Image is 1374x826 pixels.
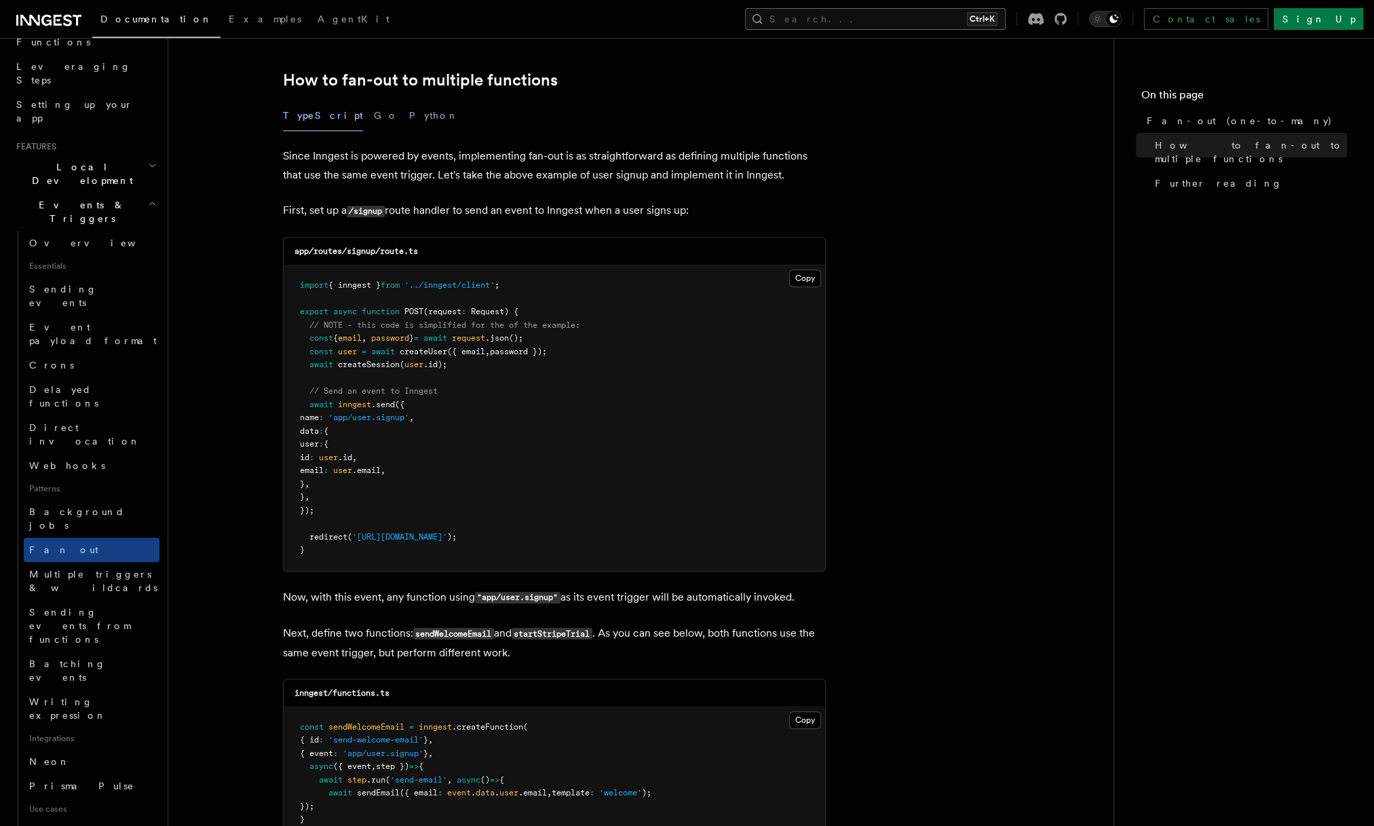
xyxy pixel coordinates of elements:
[319,413,324,422] span: :
[11,193,159,231] button: Events & Triggers
[352,532,447,542] span: '[URL][DOMAIN_NAME]'
[419,722,452,732] span: inngest
[967,12,997,26] kbd: Ctrl+K
[362,307,400,316] span: function
[552,788,590,797] span: template
[100,14,212,24] span: Documentation
[24,690,159,728] a: Writing expression
[357,788,400,797] span: sendEmail
[1155,176,1282,190] span: Further reading
[29,284,97,308] span: Sending events
[333,749,338,758] span: :
[309,762,333,771] span: async
[294,688,389,698] code: inngest/functions.ts
[457,775,480,785] span: async
[300,280,328,290] span: import
[300,814,305,824] span: }
[309,386,438,396] span: // Send an event to Inngest
[29,607,130,645] span: Sending events from functions
[309,532,347,542] span: redirect
[319,439,324,449] span: :
[409,413,414,422] span: ,
[24,415,159,453] a: Direct invocation
[29,238,169,248] span: Overview
[452,333,485,343] span: request
[309,400,333,409] span: await
[11,92,159,130] a: Setting up your app
[366,775,385,785] span: .run
[24,500,159,538] a: Background jobs
[499,788,518,797] span: user
[300,802,314,811] span: });
[452,722,523,732] span: .createFunction
[283,71,558,90] a: How to fan-out to multiple functions
[305,479,309,489] span: ,
[300,479,305,489] span: }
[438,788,442,797] span: :
[328,788,352,797] span: await
[29,658,106,683] span: Batching events
[447,775,452,785] span: ,
[24,798,159,820] span: Use cases
[24,728,159,749] span: Integrations
[324,466,328,475] span: :
[300,439,319,449] span: user
[352,453,357,462] span: ,
[300,722,324,732] span: const
[390,775,447,785] span: 'send-email'
[300,735,319,745] span: { id
[300,749,333,758] span: { event
[374,100,398,131] button: Go
[371,400,395,409] span: .send
[1147,114,1333,128] span: Fan-out (one-to-many)
[404,307,423,316] span: POST
[283,201,826,221] p: First, set up a route handler to send an event to Inngest when a user signs up:
[485,347,490,356] span: ,
[24,600,159,652] a: Sending events from functions
[29,756,70,767] span: Neon
[24,538,159,562] a: Fan out
[24,315,159,353] a: Event payload format
[24,774,159,798] a: Prisma Pulse
[29,384,98,409] span: Delayed functions
[509,333,523,343] span: ();
[400,788,438,797] span: ({ email
[1149,171,1347,195] a: Further reading
[423,360,447,369] span: .id);
[24,749,159,774] a: Neon
[338,333,362,343] span: email
[490,775,499,785] span: =>
[1149,133,1347,171] a: How to fan-out to multiple functions
[324,426,328,436] span: {
[599,788,642,797] span: 'welcome'
[512,628,592,639] code: startStripeTrial
[309,347,333,356] span: const
[381,280,400,290] span: from
[24,652,159,690] a: Batching events
[447,532,457,542] span: );
[475,592,560,603] code: "app/user.signup"
[338,360,400,369] span: createSession
[1141,109,1347,133] a: Fan-out (one-to-many)
[11,155,159,193] button: Local Development
[338,400,371,409] span: inngest
[423,333,447,343] span: await
[499,775,504,785] span: {
[11,54,159,92] a: Leveraging Steps
[221,4,309,37] a: Examples
[347,532,352,542] span: (
[745,8,1006,30] button: Search...Ctrl+K
[480,775,490,785] span: ()
[11,198,148,225] span: Events & Triggers
[495,788,499,797] span: .
[29,569,157,593] span: Multiple triggers & wildcards
[294,246,418,256] code: app/routes/signup/route.ts
[24,478,159,500] span: Patterns
[461,307,466,316] span: :
[404,360,423,369] span: user
[409,722,414,732] span: =
[471,788,476,797] span: .
[333,333,338,343] span: {
[362,347,366,356] span: =
[333,307,357,316] span: async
